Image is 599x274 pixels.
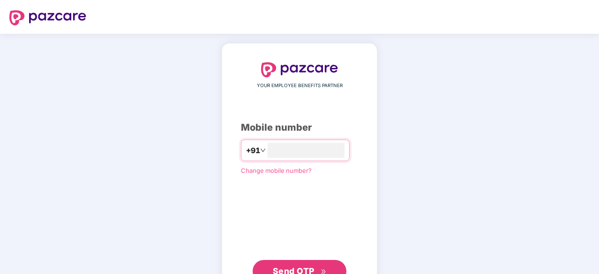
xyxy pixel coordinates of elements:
span: YOUR EMPLOYEE BENEFITS PARTNER [257,82,343,89]
div: Mobile number [241,120,358,135]
span: +91 [246,145,260,156]
img: logo [9,10,86,25]
span: down [260,148,266,153]
img: logo [261,62,338,77]
a: Change mobile number? [241,167,312,174]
